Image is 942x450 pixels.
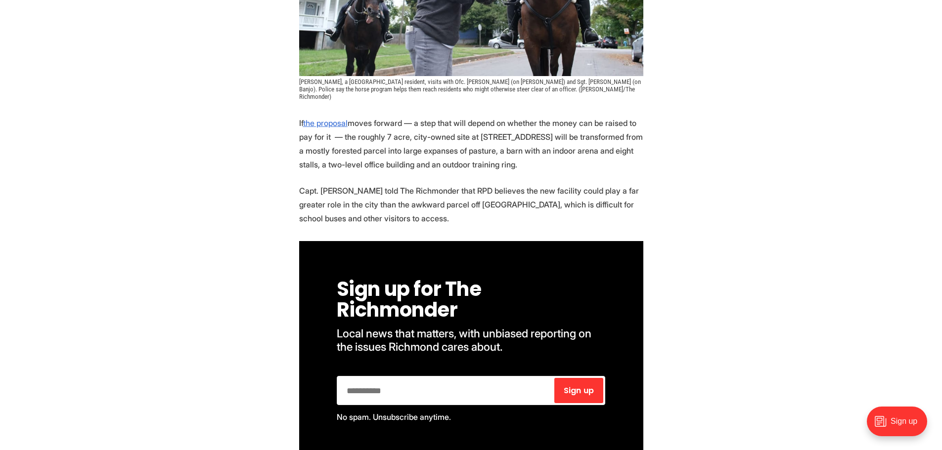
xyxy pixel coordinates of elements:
span: Sign up for The Richmonder [337,275,486,324]
a: the proposal [303,118,348,128]
span: No spam. Unsubscribe anytime. [337,412,451,422]
span: Sign up [564,387,594,395]
p: If moves forward — a step that will depend on whether the money can be raised to pay for it — the... [299,116,643,171]
span: [PERSON_NAME], a [GEOGRAPHIC_DATA] resident, visits with Ofc. [PERSON_NAME] (on [PERSON_NAME]) an... [299,78,642,100]
p: Capt. [PERSON_NAME] told The Richmonder that RPD believes the new facility could play a far great... [299,184,643,225]
button: Sign up [554,378,604,403]
iframe: portal-trigger [858,402,942,450]
span: Local news that matters, with unbiased reporting on the issues Richmond cares about. [337,327,594,353]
